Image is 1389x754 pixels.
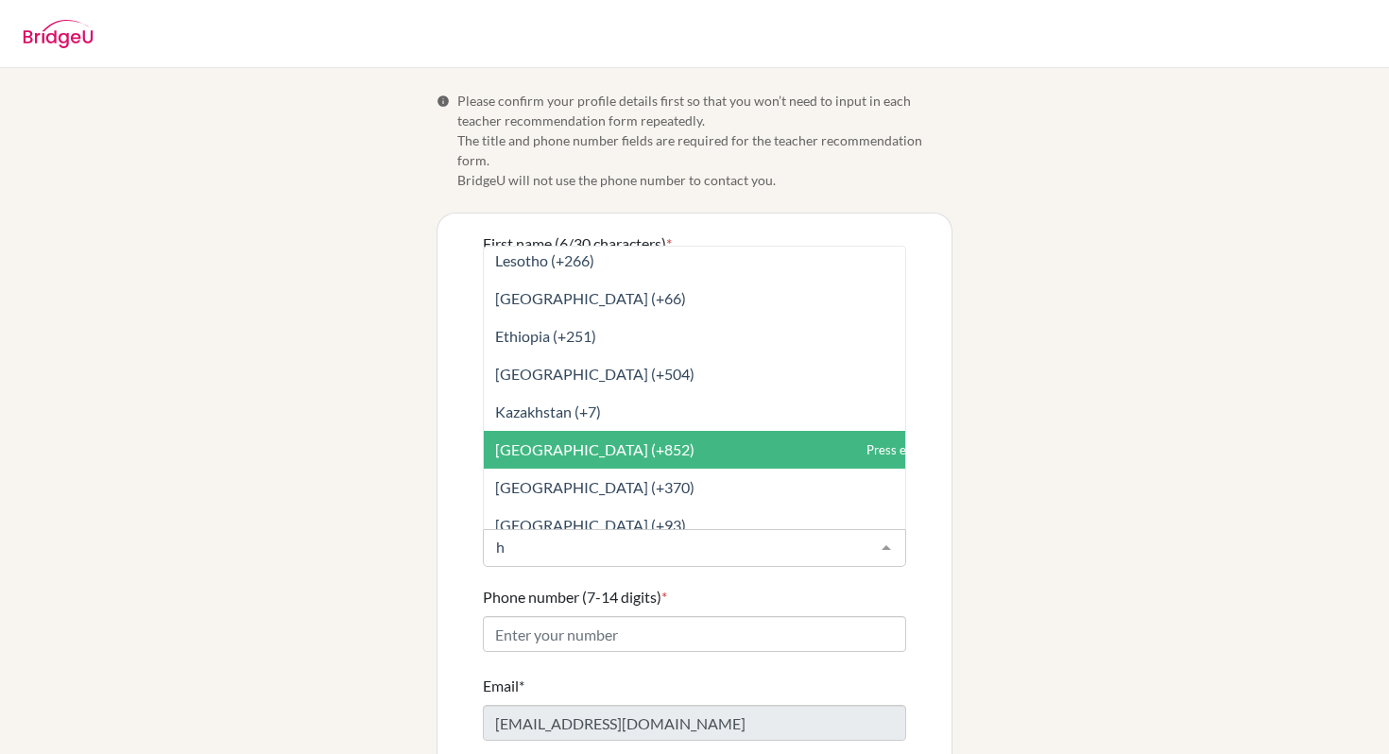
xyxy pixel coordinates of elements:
[483,232,672,255] label: First name (6/30 characters)
[495,403,601,420] span: Kazakhstan (+7)
[491,538,867,557] input: Select a code
[495,365,694,383] span: [GEOGRAPHIC_DATA] (+504)
[437,94,450,108] span: Info
[495,478,694,496] span: [GEOGRAPHIC_DATA] (+370)
[23,20,94,48] img: BridgeU logo
[495,440,694,458] span: [GEOGRAPHIC_DATA] (+852)
[495,516,686,534] span: [GEOGRAPHIC_DATA] (+93)
[483,586,667,608] label: Phone number (7-14 digits)
[495,251,594,269] span: Lesotho (+266)
[483,616,906,652] input: Enter your number
[457,91,952,190] span: Please confirm your profile details first so that you won’t need to input in each teacher recomme...
[483,675,524,697] label: Email*
[495,327,596,345] span: Ethiopia (+251)
[495,289,686,307] span: [GEOGRAPHIC_DATA] (+66)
